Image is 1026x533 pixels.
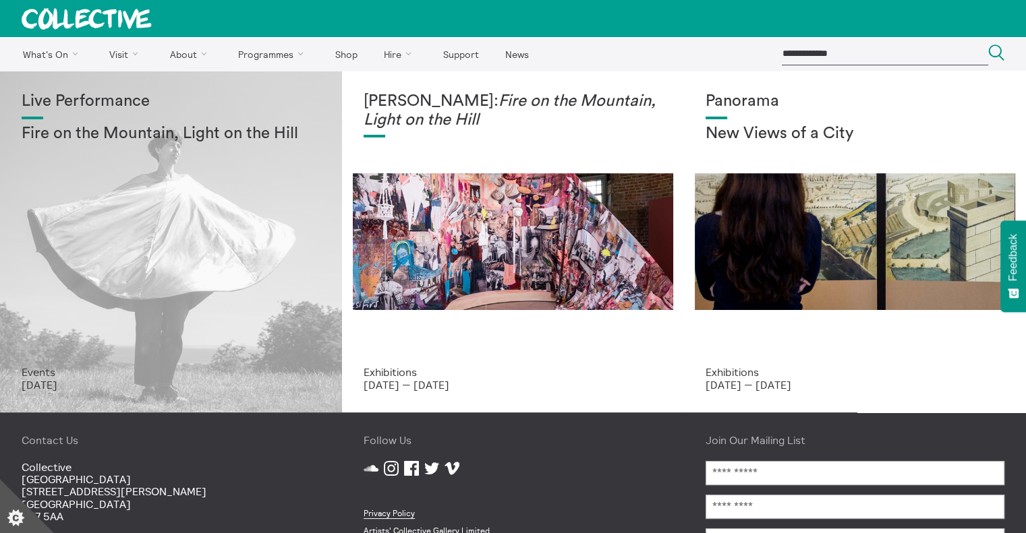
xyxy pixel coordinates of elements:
[493,37,540,71] a: News
[364,366,662,378] p: Exhibitions
[1007,234,1019,281] span: Feedback
[431,37,490,71] a: Support
[158,37,224,71] a: About
[364,93,656,128] em: Fire on the Mountain, Light on the Hill
[98,37,156,71] a: Visit
[22,366,320,378] p: Events
[22,461,320,523] p: Collective [GEOGRAPHIC_DATA] [STREET_ADDRESS][PERSON_NAME] [GEOGRAPHIC_DATA] EH7 5AA
[706,366,1004,378] p: Exhibitions
[364,434,662,446] h4: Follow Us
[22,379,320,391] p: [DATE]
[1000,220,1026,312] button: Feedback - Show survey
[684,71,1026,412] a: Collective Panorama June 2025 small file 8 Panorama New Views of a City Exhibitions [DATE] — [DATE]
[706,125,1004,144] h2: New Views of a City
[364,508,415,519] a: Privacy Policy
[706,379,1004,391] p: [DATE] — [DATE]
[342,71,684,412] a: Photo: Eoin Carey [PERSON_NAME]:Fire on the Mountain, Light on the Hill Exhibitions [DATE] — [DATE]
[227,37,321,71] a: Programmes
[22,92,320,111] h1: Live Performance
[22,434,320,446] h4: Contact Us
[364,92,662,129] h1: [PERSON_NAME]:
[22,125,320,144] h2: Fire on the Mountain, Light on the Hill
[706,92,1004,111] h1: Panorama
[11,37,95,71] a: What's On
[323,37,369,71] a: Shop
[364,379,662,391] p: [DATE] — [DATE]
[706,434,1004,446] h4: Join Our Mailing List
[372,37,429,71] a: Hire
